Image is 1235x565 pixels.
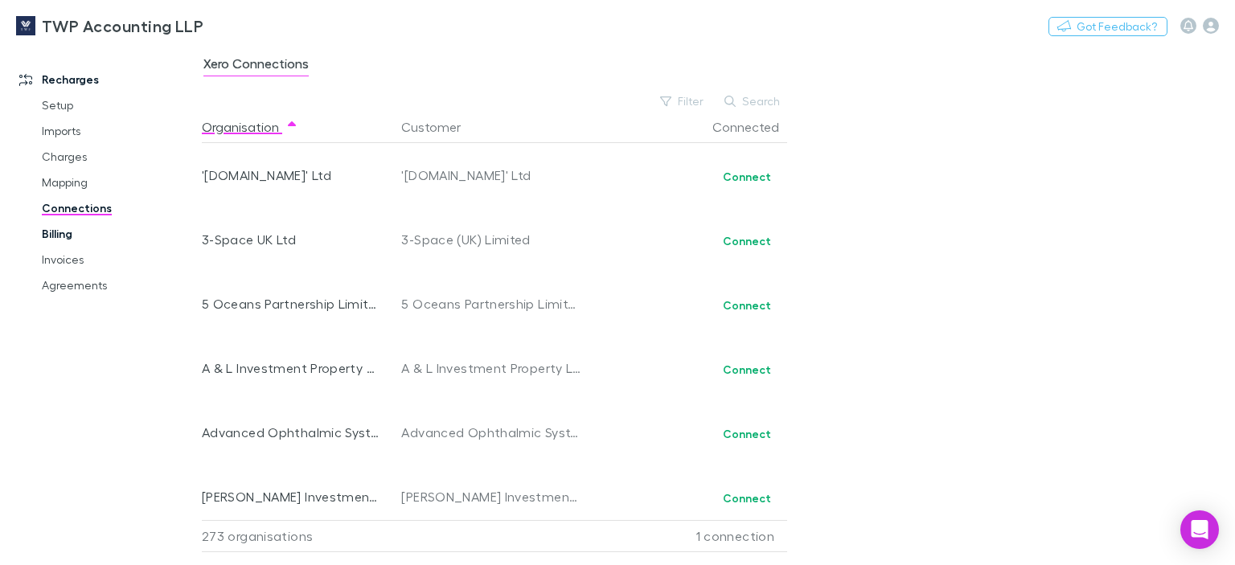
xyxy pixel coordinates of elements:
div: 1 connection [588,520,781,552]
div: '[DOMAIN_NAME]' Ltd [202,143,380,207]
a: Charges [26,144,211,170]
a: Connections [26,195,211,221]
div: '[DOMAIN_NAME]' Ltd [401,143,582,207]
span: Xero Connections [203,55,309,76]
button: Connect [712,296,782,315]
div: 3-Space UK Ltd [202,207,380,272]
div: 5 Oceans Partnership Limited [202,272,380,336]
button: Search [716,92,790,111]
a: Agreements [26,272,211,298]
a: Imports [26,118,211,144]
h3: TWP Accounting LLP [42,16,203,35]
a: Mapping [26,170,211,195]
button: Organisation [202,111,298,143]
button: Connect [712,231,782,251]
button: Connect [712,489,782,508]
div: Advanced Ophthalmic Systems Ltd [202,400,380,465]
div: 3-Space (UK) Limited [401,207,582,272]
button: Connected [712,111,798,143]
button: Filter [652,92,713,111]
a: Recharges [3,67,211,92]
a: Setup [26,92,211,118]
div: Advanced Ophthalmic Systems Ltd [401,400,582,465]
button: Got Feedback? [1048,17,1167,36]
button: Connect [712,167,782,186]
img: TWP Accounting LLP's Logo [16,16,35,35]
div: Open Intercom Messenger [1180,510,1219,549]
div: A & L Investment Property Limited [401,336,582,400]
div: 5 Oceans Partnership Limited [401,272,582,336]
button: Connect [712,360,782,379]
a: TWP Accounting LLP [6,6,213,45]
button: Customer [401,111,480,143]
div: 273 organisations [202,520,395,552]
div: [PERSON_NAME] Investments Limited [401,465,582,529]
button: Connect [712,424,782,444]
div: A & L Investment Property Limited [202,336,380,400]
a: Billing [26,221,211,247]
div: [PERSON_NAME] Investments Ltd [202,465,380,529]
a: Invoices [26,247,211,272]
